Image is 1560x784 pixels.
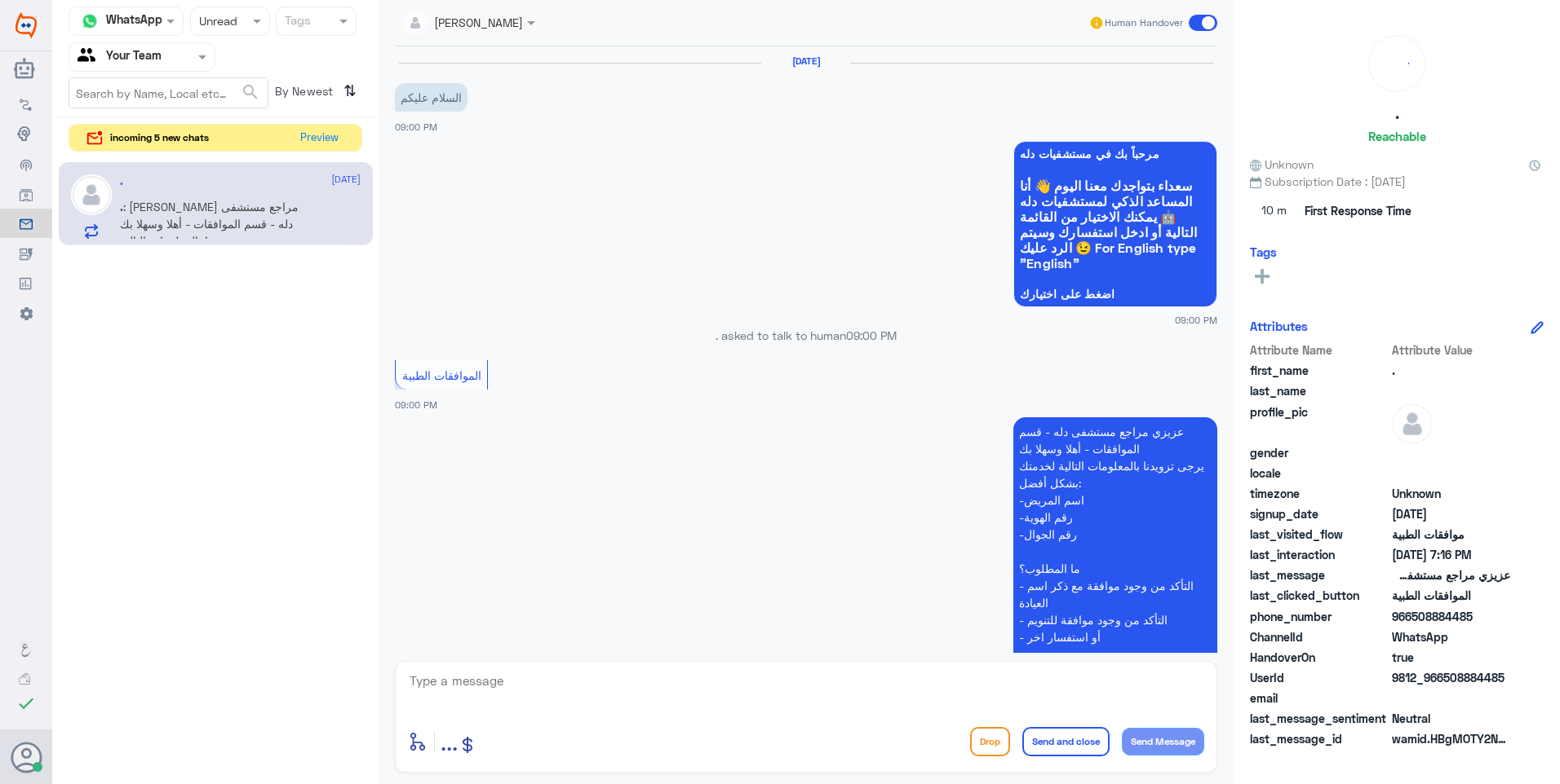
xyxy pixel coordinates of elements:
i: check [16,694,36,713]
span: 2025-08-28T16:16:00.602Z [1392,546,1510,563]
span: last_visited_flow [1250,526,1389,543]
h6: Tags [1250,244,1277,259]
span: Unknown [1250,156,1314,173]
img: defaultAdmin.png [71,174,112,215]
span: 2 [1392,628,1510,645]
span: last_clicked_button [1250,587,1389,604]
span: null [1392,465,1510,482]
span: Subscription Date : [DATE] [1250,173,1544,190]
h5: . [120,174,123,188]
img: defaultAdmin.png [1392,403,1433,444]
span: 09:00 PM [846,328,897,342]
span: Attribute Value [1392,341,1510,359]
span: email [1250,689,1389,707]
img: Widebot Logo [16,12,37,38]
p: . asked to talk to human [395,327,1217,344]
span: Human Handover [1105,15,1183,30]
span: null [1392,444,1510,461]
span: الموافقات الطبية [402,368,481,382]
span: 10 m [1250,196,1299,226]
span: locale [1250,465,1389,482]
span: عزيزي مراجع مستشفى دله - قسم الموافقات - أهلا وسهلا بك يرجى تزويدنا بالمعلومات التالية لخدمتك بشك... [1392,566,1510,584]
span: [DATE] [331,172,361,187]
span: signup_date [1250,505,1389,522]
span: 09:00 PM [395,399,437,410]
span: . [1392,362,1510,379]
span: First Response Time [1305,202,1412,219]
button: Send Message [1122,728,1204,755]
h6: Attributes [1250,319,1308,333]
span: 09:00 PM [1175,313,1217,327]
span: last_message_sentiment [1250,710,1389,727]
p: 27/8/2025, 9:00 PM [1013,417,1217,737]
span: 0 [1392,710,1510,727]
span: last_message_id [1250,730,1389,747]
span: : [PERSON_NAME] مراجع مستشفى دله - قسم الموافقات - أهلا وسهلا بك يرجى تزويدنا بالمعلومات التالية ... [120,200,299,436]
img: yourTeam.svg [78,45,102,69]
span: Unknown [1392,485,1510,502]
span: UserId [1250,669,1389,686]
span: ... [441,726,458,755]
span: search [241,82,260,102]
span: Attribute Name [1250,341,1389,359]
span: last_name [1250,382,1389,399]
span: true [1392,649,1510,666]
div: Tags [282,11,311,33]
span: null [1392,689,1510,707]
button: Preview [293,125,345,152]
span: timezone [1250,485,1389,502]
h6: [DATE] [761,55,851,67]
input: Search by Name, Local etc… [69,78,268,108]
span: profile_pic [1250,403,1389,441]
span: wamid.HBgMOTY2NTA4ODg0NDg1FQIAEhgUM0FDNzhDOEE2OEQyN0M1REVFNjAA [1392,730,1510,747]
span: موافقات الطبية [1392,526,1510,543]
span: phone_number [1250,608,1389,625]
span: 9812_966508884485 [1392,669,1510,686]
img: whatsapp.png [78,9,102,33]
button: search [241,79,260,106]
button: Drop [970,727,1010,756]
span: last_message [1250,566,1389,584]
button: Send and close [1022,727,1110,756]
span: الموافقات الطبية [1392,587,1510,604]
span: By Newest [268,77,337,110]
span: last_interaction [1250,546,1389,563]
span: 09:00 PM [395,121,437,132]
span: سعداء بتواجدك معنا اليوم 👋 أنا المساعد الذكي لمستشفيات دله 🤖 يمكنك الاختيار من القائمة التالية أو... [1020,178,1211,271]
span: . [120,200,123,214]
span: ChannelId [1250,628,1389,645]
h6: Reachable [1368,129,1426,143]
div: loading... [1373,40,1420,87]
span: اضغط على اختيارك [1020,288,1211,301]
button: ... [441,723,458,760]
span: gender [1250,444,1389,461]
span: 966508884485 [1392,608,1510,625]
span: مرحباً بك في مستشفيات دله [1020,148,1211,161]
button: Avatar [11,742,42,773]
span: incoming 5 new chats [110,130,209,145]
h5: . [1395,104,1399,123]
span: 2025-08-27T18:00:29.155Z [1392,505,1510,522]
p: 27/8/2025, 9:00 PM [395,83,468,112]
span: first_name [1250,362,1389,379]
i: ⇅ [343,77,357,104]
span: HandoverOn [1250,649,1389,666]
